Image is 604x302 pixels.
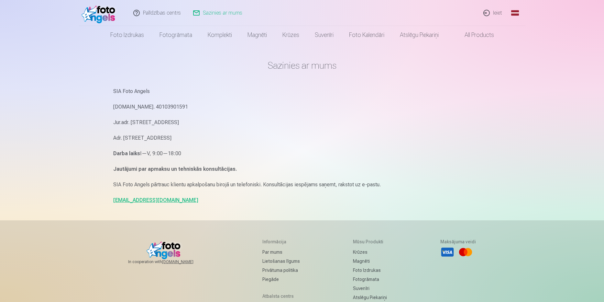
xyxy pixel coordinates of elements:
p: Adr. [STREET_ADDRESS] [113,134,491,143]
h1: Sazinies ar mums [113,60,491,71]
a: Fotogrāmata [353,275,387,284]
a: Magnēti [240,26,275,44]
p: SIA Foto Angels [113,87,491,96]
a: Fotogrāmata [152,26,200,44]
h5: Mūsu produkti [353,238,387,245]
p: I—V, 9:00—18:00 [113,149,491,158]
a: Foto izdrukas [103,26,152,44]
a: Komplekti [200,26,240,44]
a: [DOMAIN_NAME] [162,259,209,264]
a: Foto kalendāri [341,26,392,44]
a: Atslēgu piekariņi [392,26,446,44]
a: Foto izdrukas [353,266,387,275]
strong: Jautājumi par apmaksu un tehniskās konsultācijas. [113,166,237,172]
a: Krūzes [353,248,387,257]
strong: Darba laiks [113,150,140,157]
a: Lietošanas līgums [262,257,300,266]
a: Krūzes [275,26,307,44]
a: Privātuma politika [262,266,300,275]
li: Mastercard [458,245,473,259]
a: Piegāde [262,275,300,284]
a: [EMAIL_ADDRESS][DOMAIN_NAME] [113,197,198,203]
img: /fa1 [82,3,119,23]
a: Par mums [262,248,300,257]
a: Atslēgu piekariņi [353,293,387,302]
p: [DOMAIN_NAME]. 40103901591 [113,102,491,111]
a: Suvenīri [353,284,387,293]
p: SIA Foto Angels pārtrauc klientu apkalpošanu birojā un telefoniski. Konsultācijas iespējams saņem... [113,180,491,189]
li: Visa [440,245,455,259]
h5: Informācija [262,238,300,245]
a: Magnēti [353,257,387,266]
h5: Maksājuma veidi [440,238,476,245]
span: In cooperation with [128,259,209,264]
p: Jur.adr. [STREET_ADDRESS] [113,118,491,127]
h5: Atbalsta centrs [262,293,300,299]
a: Suvenīri [307,26,341,44]
a: All products [446,26,502,44]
